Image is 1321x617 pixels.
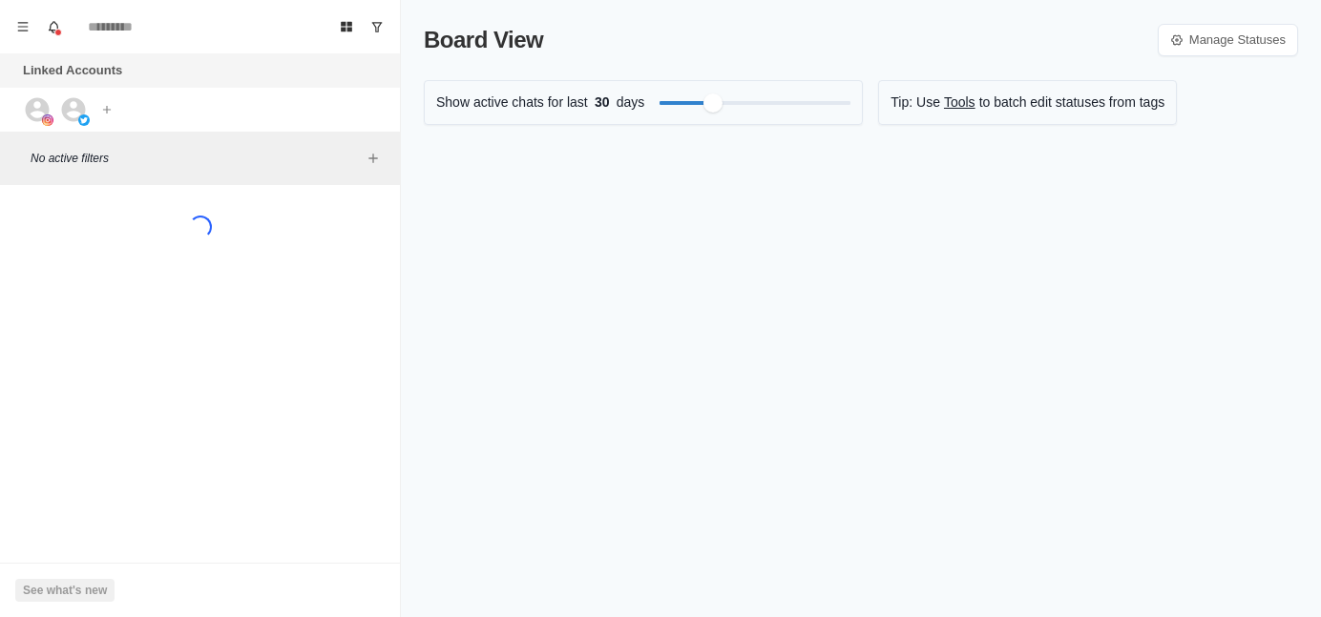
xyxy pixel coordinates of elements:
[362,147,385,170] button: Add filters
[31,150,362,167] p: No active filters
[362,11,392,42] button: Show unread conversations
[8,11,38,42] button: Menu
[617,93,645,113] p: days
[588,93,617,113] span: 30
[15,579,115,602] button: See what's new
[1158,24,1298,56] a: Manage Statuses
[424,23,543,57] p: Board View
[944,93,975,113] a: Tools
[95,98,118,121] button: Add account
[38,11,69,42] button: Notifications
[42,114,53,126] img: picture
[891,93,940,113] p: Tip: Use
[436,93,588,113] p: Show active chats for last
[703,93,723,113] div: Filter by activity days
[23,61,122,80] p: Linked Accounts
[979,93,1165,113] p: to batch edit statuses from tags
[331,11,362,42] button: Board View
[78,114,90,126] img: picture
